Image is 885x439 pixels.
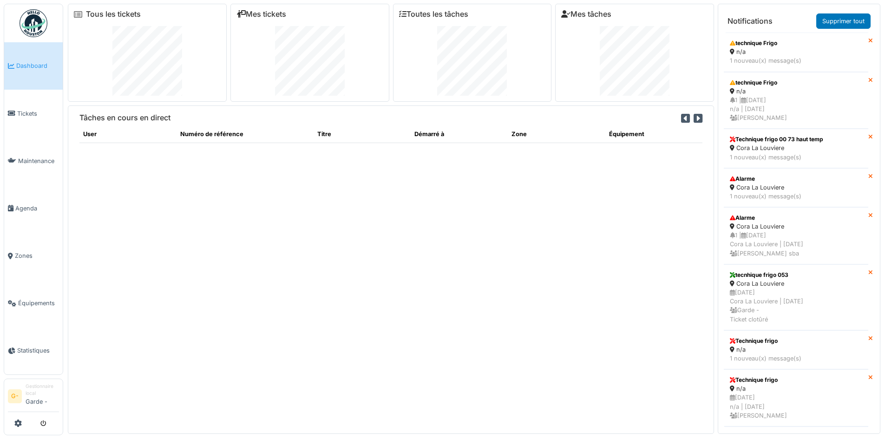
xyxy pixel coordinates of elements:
div: Gestionnaire local [26,383,59,397]
span: Agenda [15,204,59,213]
span: Dashboard [16,61,59,70]
a: Technique frigo n/a 1 nouveau(x) message(s) [724,330,868,369]
div: tecnhique frigo 053 [730,271,862,279]
a: Tickets [4,90,63,137]
span: Zones [15,251,59,260]
div: technique Frigo [730,79,862,87]
a: G- Gestionnaire localGarde - [8,383,59,412]
div: 1 nouveau(x) message(s) [730,153,862,162]
a: Équipements [4,280,63,327]
span: Statistiques [17,346,59,355]
div: 1 nouveau(x) message(s) [730,56,862,65]
div: [DATE] Cora La Louviere | [DATE] Garde - Ticket clotûré [730,288,862,324]
th: Titre [314,126,411,143]
div: 1 | [DATE] Cora La Louviere | [DATE] [PERSON_NAME] sba [730,231,862,258]
a: Mes tickets [236,10,286,19]
h6: Tâches en cours en direct [79,113,170,122]
span: Tickets [17,109,59,118]
th: Numéro de référence [177,126,314,143]
a: Toutes les tâches [399,10,468,19]
div: Cora La Louviere [730,144,862,152]
th: Démarré à [411,126,508,143]
li: Garde - [26,383,59,410]
div: n/a [730,384,862,393]
div: Cora La Louviere [730,222,862,231]
a: Mes tâches [561,10,611,19]
h6: Notifications [728,17,773,26]
a: Alarme Cora La Louviere 1 |[DATE]Cora La Louviere | [DATE] [PERSON_NAME] sba [724,207,868,264]
a: Zones [4,232,63,280]
a: Agenda [4,184,63,232]
div: technique Frigo [730,39,862,47]
a: tecnhique frigo 053 Cora La Louviere [DATE]Cora La Louviere | [DATE] Garde -Ticket clotûré [724,264,868,330]
div: Alarme [730,175,862,183]
div: n/a [730,345,862,354]
div: Technique frigo [730,376,862,384]
div: Alarme [730,214,862,222]
div: Cora La Louviere [730,279,862,288]
a: technique Frigo n/a 1 nouveau(x) message(s) [724,33,868,72]
th: Zone [508,126,605,143]
a: Maintenance [4,137,63,184]
a: technique Frigo n/a 1 |[DATE]n/a | [DATE] [PERSON_NAME] [724,72,868,129]
a: Tous les tickets [86,10,141,19]
a: Alarme Cora La Louviere 1 nouveau(x) message(s) [724,168,868,207]
div: Technique frigo [730,337,862,345]
a: Technique frigo 00 73 haut temp Cora La Louviere 1 nouveau(x) message(s) [724,129,868,168]
div: n/a [730,87,862,96]
a: Technique frigo n/a [DATE]n/a | [DATE] [PERSON_NAME] [724,369,868,426]
a: Statistiques [4,327,63,374]
span: Maintenance [18,157,59,165]
div: 1 | [DATE] n/a | [DATE] [PERSON_NAME] [730,96,862,123]
a: Dashboard [4,42,63,90]
div: 1 nouveau(x) message(s) [730,192,862,201]
span: Équipements [18,299,59,308]
div: [DATE] n/a | [DATE] [PERSON_NAME] [730,393,862,420]
div: 1 nouveau(x) message(s) [730,354,862,363]
th: Équipement [605,126,702,143]
a: Supprimer tout [816,13,871,29]
li: G- [8,389,22,403]
img: Badge_color-CXgf-gQk.svg [20,9,47,37]
div: Cora La Louviere [730,183,862,192]
div: n/a [730,47,862,56]
div: Technique frigo 00 73 haut temp [730,135,862,144]
span: translation missing: fr.shared.user [83,131,97,138]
